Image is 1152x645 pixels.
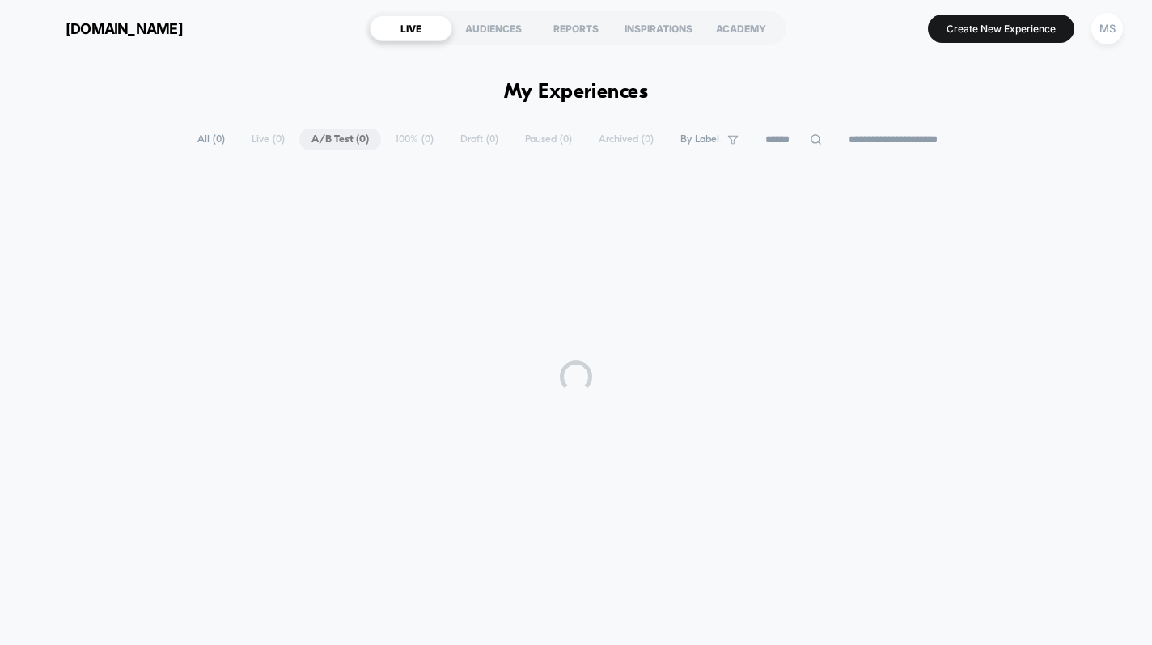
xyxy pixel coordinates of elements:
[66,20,183,37] span: [DOMAIN_NAME]
[1091,13,1123,44] div: MS
[700,15,782,41] div: ACADEMY
[680,133,719,145] span: By Label
[1086,12,1128,45] button: MS
[535,15,617,41] div: REPORTS
[617,15,700,41] div: INSPIRATIONS
[452,15,535,41] div: AUDIENCES
[185,129,237,150] span: All ( 0 )
[504,81,649,104] h1: My Experiences
[24,15,188,41] button: [DOMAIN_NAME]
[928,15,1074,43] button: Create New Experience
[370,15,452,41] div: LIVE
